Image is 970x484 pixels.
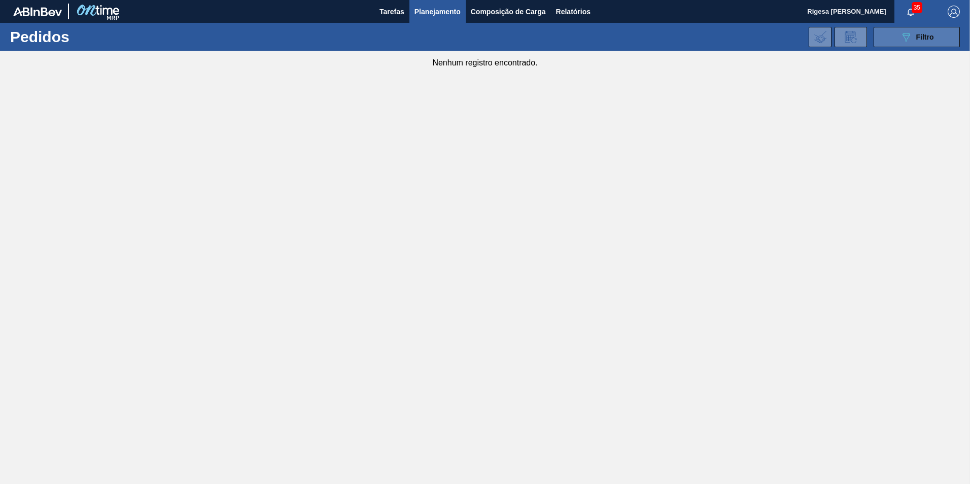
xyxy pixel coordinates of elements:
[556,6,591,18] span: Relatórios
[894,5,927,19] button: Notificações
[13,7,62,16] img: TNhmsLtSVTkK8tSr43FrP2fwEKptu5GPRR3wAAAABJRU5ErkJggg==
[916,33,934,41] span: Filtro
[948,6,960,18] img: Logout
[414,6,461,18] span: Planejamento
[379,6,404,18] span: Tarefas
[471,6,546,18] span: Composição de Carga
[835,27,867,47] div: Solicitação de Revisão de Pedidos
[874,27,960,47] button: Filtro
[912,2,922,13] span: 35
[809,27,832,47] div: Importar Negociações dos Pedidos
[10,31,162,43] h1: Pedidos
